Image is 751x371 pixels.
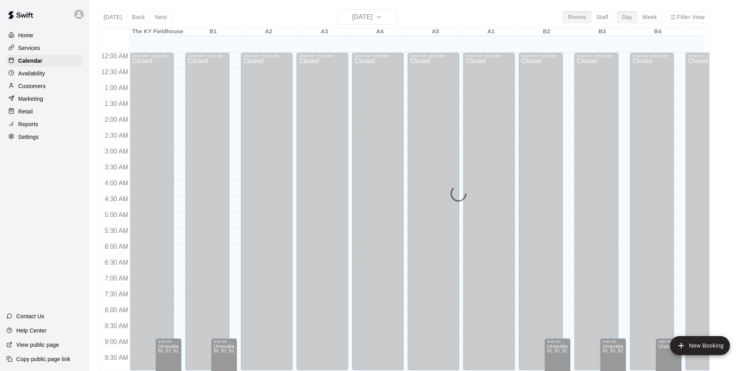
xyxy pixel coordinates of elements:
div: 12:00 AM – 10:00 AM: Closed [408,53,459,370]
span: 7:00 AM [103,275,130,282]
span: 2:00 AM [103,116,130,123]
div: 12:00 AM – 10:00 AM: Closed [630,53,674,370]
div: 12:00 AM – 10:00 AM [521,54,560,58]
div: B2 [519,28,574,36]
div: 12:00 AM – 10:00 AM: Closed [686,53,730,370]
a: Calendar [6,55,83,67]
div: 12:00 AM – 10:00 AM: Closed [130,53,174,370]
div: 12:00 AM – 10:00 AM [688,54,727,58]
span: 4:00 AM [103,180,130,186]
span: 1:00 AM [103,85,130,91]
a: Settings [6,131,83,143]
div: 12:00 AM – 10:00 AM [354,54,401,58]
div: A2 [241,28,297,36]
a: Retail [6,106,83,117]
a: Marketing [6,93,83,105]
span: 3:00 AM [103,148,130,155]
div: A5 [408,28,463,36]
div: 9:00 AM – 9:00 PM [158,340,179,344]
div: 9:00 AM – 9:00 PM [547,340,568,344]
div: 9:00 AM – 9:00 PM [603,340,624,344]
span: 12:30 AM [99,69,130,75]
a: Reports [6,118,83,130]
div: 12:00 AM – 10:00 AM: Closed [185,53,229,370]
p: Settings [18,133,39,141]
p: Services [18,44,40,52]
span: 9:00 AM [103,338,130,345]
p: Customers [18,82,46,90]
span: B5, B3, B2, B1, B4 [214,349,249,353]
span: 9:30 AM [103,354,130,361]
div: B3 [574,28,630,36]
p: Retail [18,108,33,115]
span: 6:30 AM [103,259,130,266]
div: A3 [297,28,352,36]
span: 8:30 AM [103,323,130,329]
div: A4 [352,28,408,36]
p: Copy public page link [16,355,70,363]
p: Availability [18,69,45,77]
span: 7:30 AM [103,291,130,298]
div: 12:00 AM – 10:00 AM: Closed [463,53,515,370]
div: 12:00 AM – 10:00 AM: Closed [574,53,618,370]
div: 12:00 AM – 10:00 AM [132,54,171,58]
span: 5:30 AM [103,227,130,234]
span: 3:30 AM [103,164,130,171]
p: Contact Us [16,312,44,320]
a: Customers [6,80,83,92]
div: 12:00 AM – 10:00 AM [188,54,227,58]
p: View public page [16,341,59,349]
span: 1:30 AM [103,100,130,107]
p: Home [18,31,33,39]
div: 9:00 AM – 9:00 PM [214,340,235,344]
div: 12:00 AM – 10:00 AM: Closed [297,53,348,370]
span: 6:00 AM [103,243,130,250]
span: 8:00 AM [103,307,130,313]
p: Calendar [18,57,42,65]
span: B5, B3, B2, B1, B4 [603,349,638,353]
span: 12:00 AM [99,53,130,60]
button: add [670,336,730,355]
a: Services [6,42,83,54]
div: 12:00 AM – 10:00 AM [299,54,346,58]
p: Reports [18,120,38,128]
div: 12:00 AM – 10:00 AM [577,54,616,58]
p: Help Center [16,327,46,334]
span: 2:30 AM [103,132,130,139]
a: Availability [6,67,83,79]
div: B5 [686,28,741,36]
span: B5, B3, B2, B1, B4 [547,349,582,353]
span: 4:30 AM [103,196,130,202]
div: 12:00 AM – 10:00 AM: Closed [519,53,563,370]
div: 12:00 AM – 10:00 AM: Closed [241,53,293,370]
div: 9:00 AM – 9:00 PM [658,340,679,344]
span: B5, B3, B2, B1, B4 [158,349,193,353]
div: 12:00 AM – 10:00 AM: Closed [352,53,404,370]
div: 12:00 AM – 10:00 AM [632,54,672,58]
p: Marketing [18,95,43,103]
div: 12:00 AM – 10:00 AM [466,54,512,58]
div: 12:00 AM – 10:00 AM [243,54,290,58]
div: 12:00 AM – 10:00 AM [410,54,457,58]
span: 5:00 AM [103,211,130,218]
div: B1 [185,28,241,36]
div: B4 [630,28,686,36]
div: A1 [463,28,519,36]
div: The KY Fieldhouse [130,28,185,36]
a: Home [6,29,83,41]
